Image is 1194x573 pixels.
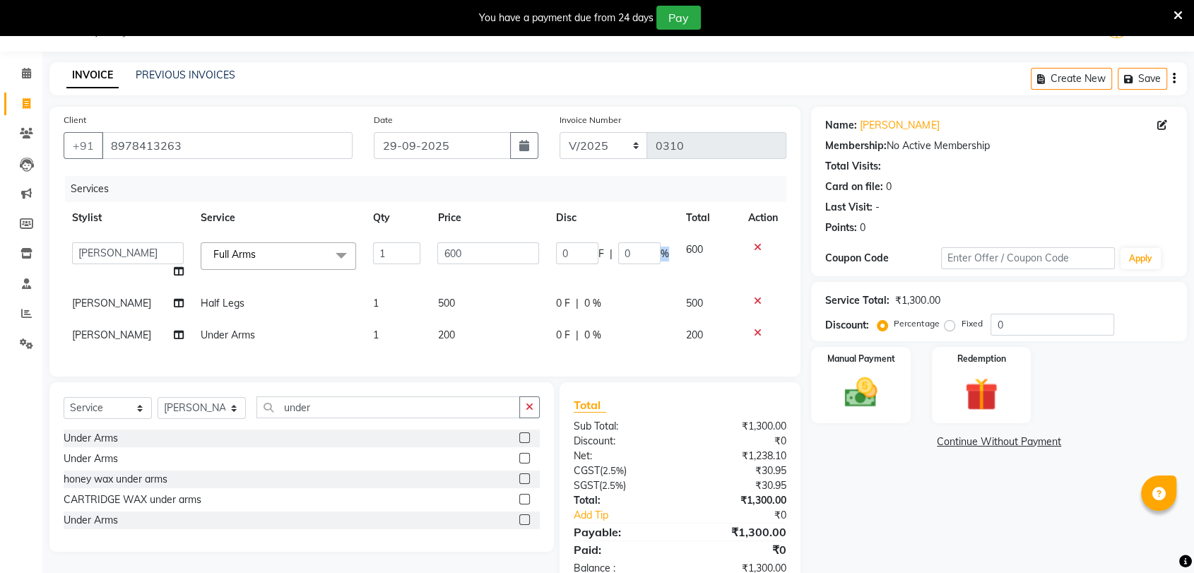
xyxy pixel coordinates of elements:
[825,220,857,235] div: Points:
[64,202,192,234] th: Stylist
[834,374,887,411] img: _cash.svg
[680,493,798,508] div: ₹1,300.00
[680,524,798,540] div: ₹1,300.00
[875,200,880,215] div: -
[825,293,889,308] div: Service Total:
[556,296,570,311] span: 0 F
[72,297,151,309] span: [PERSON_NAME]
[825,118,857,133] div: Name:
[686,329,703,341] span: 200
[860,220,865,235] div: 0
[563,541,680,558] div: Paid:
[825,138,1173,153] div: No Active Membership
[825,159,881,174] div: Total Visits:
[72,329,151,341] span: [PERSON_NAME]
[603,465,624,476] span: 2.5%
[201,329,255,341] span: Under Arms
[661,247,669,261] span: %
[574,464,600,477] span: CGST
[678,202,740,234] th: Total
[680,478,798,493] div: ₹30.95
[556,328,570,343] span: 0 F
[610,247,613,261] span: |
[886,179,892,194] div: 0
[941,247,1115,269] input: Enter Offer / Coupon Code
[895,293,940,308] div: ₹1,300.00
[192,202,365,234] th: Service
[680,434,798,449] div: ₹0
[894,317,939,330] label: Percentage
[64,431,118,446] div: Under Arms
[699,508,797,523] div: ₹0
[563,493,680,508] div: Total:
[825,318,869,333] div: Discount:
[563,524,680,540] div: Payable:
[64,132,103,159] button: +91
[656,6,701,30] button: Pay
[961,317,982,330] label: Fixed
[201,297,244,309] span: Half Legs
[374,114,393,126] label: Date
[686,297,703,309] span: 500
[680,449,798,463] div: ₹1,238.10
[814,435,1184,449] a: Continue Without Payment
[827,353,895,365] label: Manual Payment
[437,297,454,309] span: 500
[65,176,797,202] div: Services
[563,508,699,523] a: Add Tip
[373,297,379,309] span: 1
[598,247,604,261] span: F
[576,296,579,311] span: |
[563,478,680,493] div: ( )
[256,396,520,418] input: Search or Scan
[574,398,606,413] span: Total
[825,138,887,153] div: Membership:
[584,328,601,343] span: 0 %
[373,329,379,341] span: 1
[576,328,579,343] span: |
[686,243,703,256] span: 600
[825,179,883,194] div: Card on file:
[1031,68,1112,90] button: Create New
[563,419,680,434] div: Sub Total:
[365,202,429,234] th: Qty
[954,374,1007,415] img: _gift.svg
[1121,248,1161,269] button: Apply
[437,329,454,341] span: 200
[574,479,599,492] span: SGST
[957,353,1005,365] label: Redemption
[256,248,262,261] a: x
[680,541,798,558] div: ₹0
[680,463,798,478] div: ₹30.95
[560,114,621,126] label: Invoice Number
[563,434,680,449] div: Discount:
[860,118,939,133] a: [PERSON_NAME]
[740,202,786,234] th: Action
[64,492,201,507] div: CARTRIDGE WAX under arms
[1118,68,1167,90] button: Save
[563,449,680,463] div: Net:
[136,69,235,81] a: PREVIOUS INVOICES
[563,463,680,478] div: ( )
[64,451,118,466] div: Under Arms
[825,251,941,266] div: Coupon Code
[64,513,118,528] div: Under Arms
[825,200,873,215] div: Last Visit:
[102,132,353,159] input: Search by Name/Mobile/Email/Code
[548,202,678,234] th: Disc
[64,472,167,487] div: honey wax under arms
[584,296,601,311] span: 0 %
[602,480,623,491] span: 2.5%
[429,202,548,234] th: Price
[64,114,86,126] label: Client
[213,248,256,261] span: Full Arms
[66,63,119,88] a: INVOICE
[479,11,654,25] div: You have a payment due from 24 days
[680,419,798,434] div: ₹1,300.00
